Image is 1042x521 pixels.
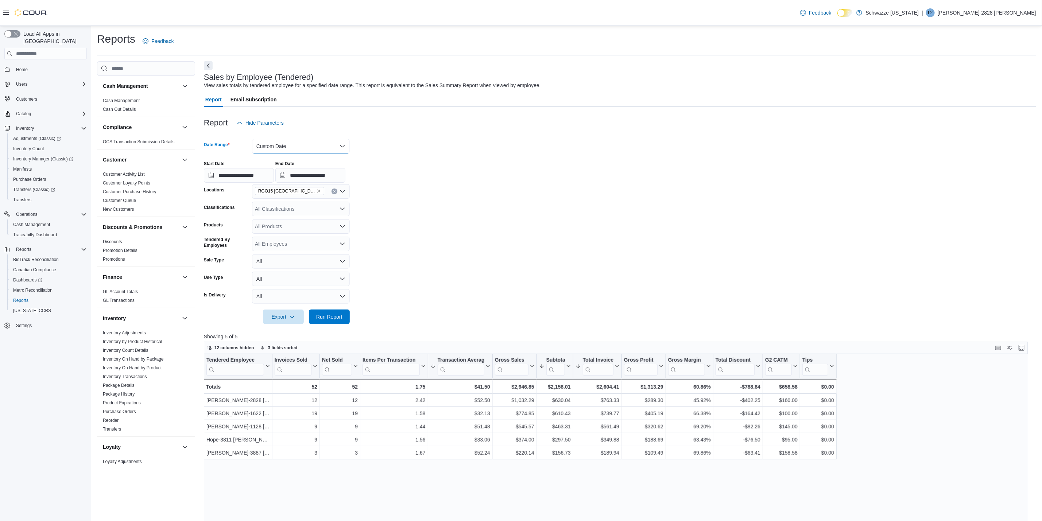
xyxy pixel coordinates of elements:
[7,285,90,295] button: Metrc Reconciliation
[103,239,122,245] span: Discounts
[363,396,426,405] div: 2.42
[322,357,352,364] div: Net Sold
[539,382,571,391] div: $2,158.01
[263,310,304,324] button: Export
[103,139,175,144] a: OCS Transaction Submission Details
[802,396,834,405] div: $0.00
[922,8,923,17] p: |
[103,409,136,415] span: Purchase Orders
[546,357,565,364] div: Subtotal
[437,357,484,376] div: Transaction Average
[97,96,195,117] div: Cash Management
[103,347,148,353] span: Inventory Count Details
[103,409,136,414] a: Purchase Orders
[13,65,87,74] span: Home
[13,298,28,303] span: Reports
[716,396,760,405] div: -$402.25
[252,139,350,153] button: Custom Date
[204,187,225,193] label: Locations
[495,396,534,405] div: $1,032.29
[624,357,658,364] div: Gross Profit
[204,168,274,183] input: Press the down key to open a popover containing a calendar.
[140,34,177,48] a: Feedback
[16,111,31,117] span: Catalog
[97,32,135,46] h1: Reports
[10,144,47,153] a: Inventory Count
[181,443,189,451] button: Loyalty
[206,357,270,376] button: Tendered Employee
[13,321,35,330] a: Settings
[103,298,135,303] a: GL Transactions
[275,357,317,376] button: Invoices Sold
[103,223,179,231] button: Discounts & Promotions
[668,357,705,364] div: Gross Margin
[668,382,710,391] div: 60.86%
[103,223,162,231] h3: Discounts & Promotions
[716,357,755,364] div: Total Discount
[13,232,57,238] span: Traceabilty Dashboard
[204,161,225,167] label: Start Date
[103,365,162,370] a: Inventory On Hand by Product
[13,267,56,273] span: Canadian Compliance
[97,137,195,149] div: Compliance
[624,396,663,405] div: $289.30
[103,315,126,322] h3: Inventory
[10,155,76,163] a: Inventory Manager (Classic)
[181,123,189,132] button: Compliance
[1,64,90,74] button: Home
[206,357,264,364] div: Tendered Employee
[103,374,147,380] span: Inventory Transactions
[97,170,195,217] div: Customer
[7,265,90,275] button: Canadian Compliance
[13,124,37,133] button: Inventory
[16,96,37,102] span: Customers
[802,357,828,364] div: Tips
[181,155,189,164] button: Customer
[103,443,179,451] button: Loyalty
[13,109,34,118] button: Catalog
[13,277,42,283] span: Dashboards
[1,94,90,104] button: Customers
[10,276,45,284] a: Dashboards
[332,188,337,194] button: Clear input
[322,357,352,376] div: Net Sold
[13,94,87,104] span: Customers
[7,184,90,195] a: Transfers (Classic)
[7,195,90,205] button: Transfers
[245,119,284,127] span: Hide Parameters
[716,382,760,391] div: -$788.84
[103,124,132,131] h3: Compliance
[716,357,760,376] button: Total Discount
[103,298,135,303] span: GL Transactions
[765,357,798,376] button: G2 CATM
[668,357,710,376] button: Gross Margin
[309,310,350,324] button: Run Report
[13,80,30,89] button: Users
[204,61,213,70] button: Next
[97,237,195,267] div: Discounts & Promotions
[13,308,51,314] span: [US_STATE] CCRS
[103,172,145,177] a: Customer Activity List
[204,333,1036,340] p: Showing 5 of 5
[13,136,61,141] span: Adjustments (Classic)
[539,409,571,418] div: $610.43
[15,9,47,16] img: Cova
[716,357,755,376] div: Total Discount
[204,343,257,352] button: 12 columns hidden
[13,80,87,89] span: Users
[231,92,277,107] span: Email Subscription
[765,357,792,364] div: G2 CATM
[275,409,317,418] div: 19
[103,189,156,195] span: Customer Purchase History
[797,5,834,20] a: Feedback
[10,276,87,284] span: Dashboards
[340,223,345,229] button: Open list of options
[10,185,87,194] span: Transfers (Classic)
[206,396,270,405] div: [PERSON_NAME]-2828 [PERSON_NAME]
[10,185,58,194] a: Transfers (Classic)
[10,175,49,184] a: Purchase Orders
[103,459,142,464] a: Loyalty Adjustments
[4,61,87,350] nav: Complex example
[103,339,162,344] a: Inventory by Product Historical
[206,409,270,418] div: [PERSON_NAME]-1622 [PERSON_NAME]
